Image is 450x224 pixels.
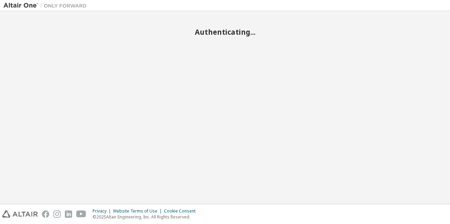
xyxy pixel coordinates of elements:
h2: Authenticating... [3,27,447,36]
img: instagram.svg [53,210,61,218]
img: linkedin.svg [65,210,72,218]
img: facebook.svg [42,210,49,218]
div: Privacy [93,208,113,214]
div: Website Terms of Use [113,208,164,214]
div: Cookie Consent [164,208,200,214]
img: altair_logo.svg [2,210,38,218]
p: © 2025 Altair Engineering, Inc. All Rights Reserved. [93,214,200,220]
img: Altair One [3,2,90,9]
img: youtube.svg [76,210,86,218]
